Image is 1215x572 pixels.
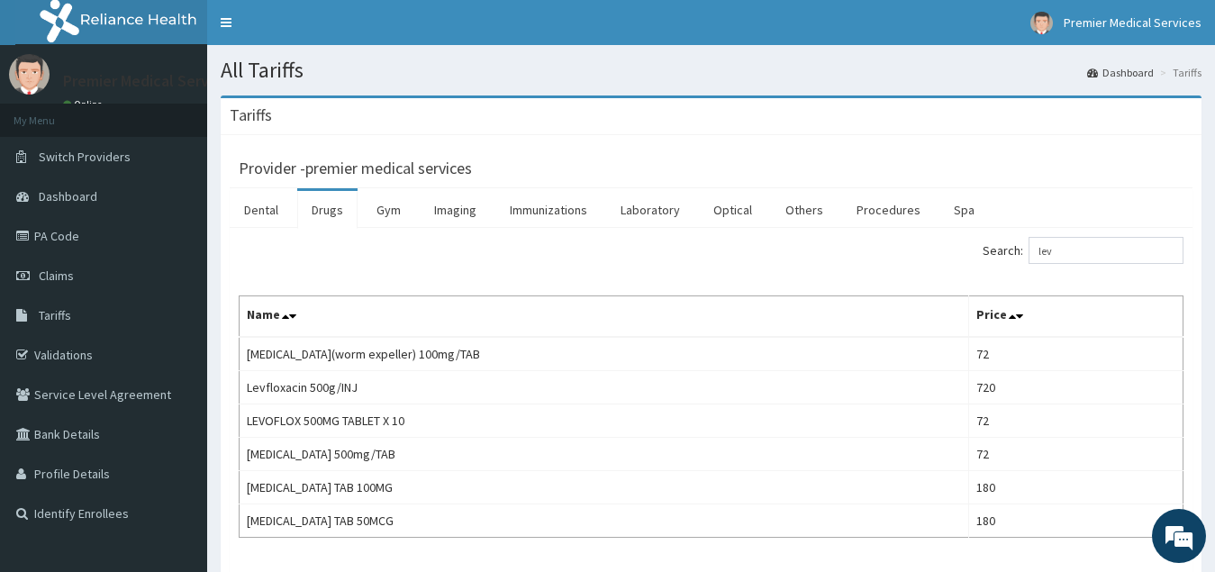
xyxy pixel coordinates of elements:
p: Premier Medical Services [63,73,237,89]
a: Imaging [420,191,491,229]
textarea: Type your message and hit 'Enter' [9,381,343,444]
td: 720 [969,371,1183,404]
td: 180 [969,471,1183,504]
h1: All Tariffs [221,59,1201,82]
th: Name [240,296,969,338]
td: [MEDICAL_DATA] TAB 100MG [240,471,969,504]
a: Dashboard [1087,65,1154,80]
span: Claims [39,268,74,284]
td: 72 [969,337,1183,371]
span: We're online! [104,171,249,353]
div: Minimize live chat window [295,9,339,52]
a: Online [63,98,106,111]
img: User Image [1030,12,1053,34]
span: Dashboard [39,188,97,204]
td: LEVOFLOX 500MG TABLET X 10 [240,404,969,438]
td: [MEDICAL_DATA] TAB 50MCG [240,504,969,538]
td: 180 [969,504,1183,538]
a: Gym [362,191,415,229]
li: Tariffs [1156,65,1201,80]
a: Laboratory [606,191,694,229]
th: Price [969,296,1183,338]
div: Chat with us now [94,101,303,124]
span: Premier Medical Services [1064,14,1201,31]
a: Procedures [842,191,935,229]
a: Optical [699,191,766,229]
td: 72 [969,438,1183,471]
img: User Image [9,54,50,95]
span: Switch Providers [39,149,131,165]
a: Others [771,191,838,229]
td: Levfloxacin 500g/INJ [240,371,969,404]
h3: Tariffs [230,107,272,123]
td: 72 [969,404,1183,438]
input: Search: [1029,237,1183,264]
img: d_794563401_company_1708531726252_794563401 [33,90,73,135]
a: Drugs [297,191,358,229]
h3: Provider - premier medical services [239,160,472,177]
a: Dental [230,191,293,229]
span: Tariffs [39,307,71,323]
label: Search: [983,237,1183,264]
a: Immunizations [495,191,602,229]
td: [MEDICAL_DATA](worm expeller) 100mg/TAB [240,337,969,371]
td: [MEDICAL_DATA] 500mg/TAB [240,438,969,471]
a: Spa [939,191,989,229]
